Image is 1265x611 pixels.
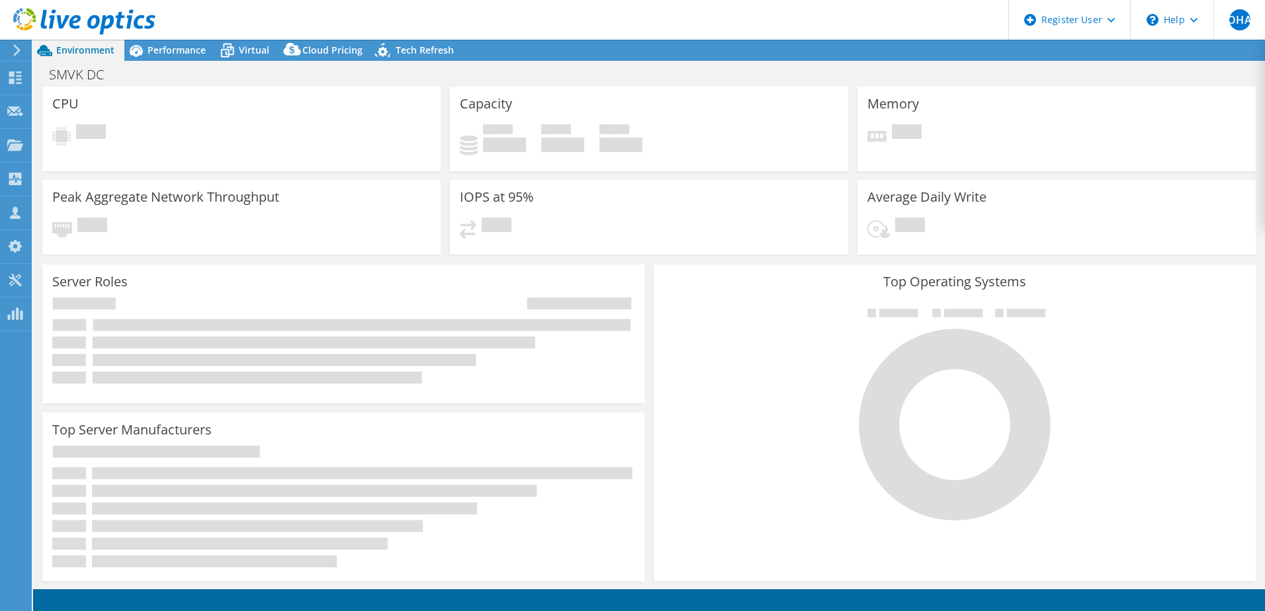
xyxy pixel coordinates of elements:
h3: Memory [867,97,919,111]
span: Performance [148,44,206,56]
h4: 0 GiB [483,138,526,152]
h4: 0 GiB [599,138,642,152]
span: Tech Refresh [396,44,454,56]
h3: Peak Aggregate Network Throughput [52,190,279,204]
span: Pending [76,124,106,142]
h3: Top Server Manufacturers [52,423,212,437]
h3: IOPS at 95% [460,190,534,204]
h4: 0 GiB [541,138,584,152]
span: Pending [482,218,511,235]
span: Total [599,124,629,138]
h3: Server Roles [52,274,128,289]
span: Cloud Pricing [302,44,363,56]
h3: Average Daily Write [867,190,986,204]
span: Pending [77,218,107,235]
span: Virtual [239,44,269,56]
h3: Capacity [460,97,512,111]
span: Pending [892,124,922,142]
span: Environment [56,44,114,56]
h3: CPU [52,97,79,111]
h3: Top Operating Systems [664,274,1246,289]
h1: SMVK DC [43,67,124,82]
svg: \n [1147,14,1158,26]
span: Pending [895,218,925,235]
span: Used [483,124,513,138]
span: Free [541,124,571,138]
span: OHA [1229,9,1250,30]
